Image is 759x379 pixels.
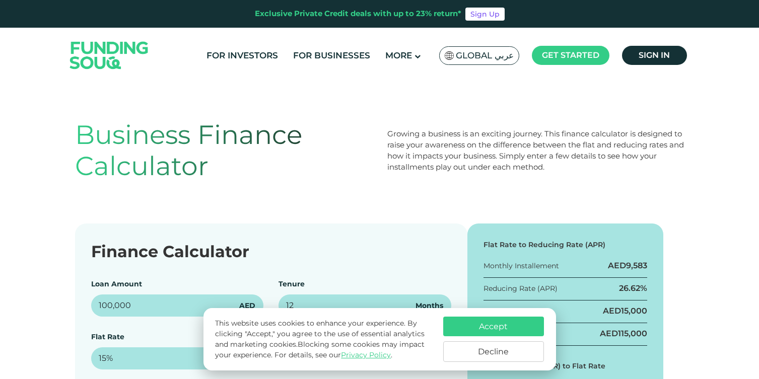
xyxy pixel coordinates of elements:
div: Growing a business is an exciting journey. This finance calculator is designed to raise your awar... [387,128,684,173]
div: AED [603,306,647,317]
img: SA Flag [445,51,454,60]
span: Months [416,300,443,311]
p: This website uses cookies to enhance your experience. By clicking "Accept," you agree to the use ... [215,318,433,360]
span: 115,000 [618,329,647,338]
a: For Investors [204,47,281,64]
span: For details, see our . [274,350,392,359]
span: Sign in [639,50,670,60]
div: Exclusive Private Credit deals with up to 23% return* [255,8,461,20]
span: Global عربي [456,50,514,61]
span: More [385,50,412,60]
div: Reducing Rate (APR) [484,283,558,294]
span: 9,583 [626,261,647,270]
label: Tenure [279,279,305,288]
div: Monthly Installement [484,261,559,271]
div: Total Profit [484,306,523,317]
img: Logo [60,30,159,81]
div: AED [608,260,647,271]
button: Decline [443,341,544,362]
a: Privacy Policy [341,350,391,359]
label: Loan Amount [91,279,142,288]
h1: Business Finance Calculator [75,119,372,182]
span: Get started [542,50,599,60]
div: Flat Rate to Reducing Rate (APR) [484,240,648,250]
div: 26.62% [619,283,647,294]
div: Reducing Rate (APR) to Flat Rate [484,361,648,371]
a: For Businesses [291,47,373,64]
div: Finance Calculator [91,240,451,264]
span: AED [239,300,255,311]
div: AED [600,328,647,339]
a: Sign Up [465,8,505,21]
button: Accept [443,317,544,336]
a: Sign in [622,46,687,65]
span: 15,000 [621,306,647,316]
span: Blocking some cookies may impact your experience. [215,340,425,359]
label: Flat Rate [91,332,124,341]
